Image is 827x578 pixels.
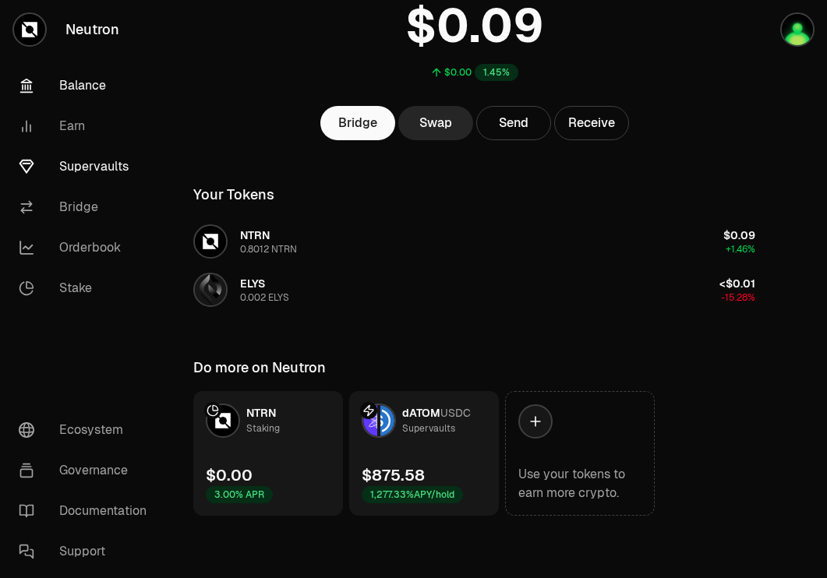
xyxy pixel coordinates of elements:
[398,106,473,140] a: Swap
[6,187,168,227] a: Bridge
[6,450,168,491] a: Governance
[518,465,641,502] div: Use your tokens to earn more crypto.
[554,106,629,140] button: Receive
[320,106,395,140] a: Bridge
[193,357,326,379] div: Do more on Neutron
[6,227,168,268] a: Orderbook
[184,218,765,265] button: NTRN LogoNTRN0.8012 NTRN$0.09+1.46%
[246,421,280,436] div: Staking
[193,391,343,516] a: NTRN LogoNTRNStaking$0.003.00% APR
[206,464,253,486] div: $0.00
[195,226,226,257] img: NTRN Logo
[402,406,440,420] span: dATOM
[184,266,765,313] button: ELYS LogoELYS0.002 ELYS<$0.01-15.28%
[363,405,377,436] img: dATOM Logo
[6,268,168,308] a: Stake
[6,491,168,531] a: Documentation
[726,243,755,256] span: +1.46%
[207,405,239,436] img: NTRN Logo
[6,410,168,450] a: Ecosystem
[723,228,755,242] span: $0.09
[440,406,471,420] span: USDC
[6,146,168,187] a: Supervaults
[402,421,455,436] div: Supervaults
[193,184,274,206] div: Your Tokens
[475,64,518,81] div: 1.45%
[195,274,226,305] img: ELYS Logo
[380,405,394,436] img: USDC Logo
[240,243,297,256] div: 0.8012 NTRN
[6,106,168,146] a: Earn
[505,391,655,516] a: Use your tokens to earn more crypto.
[6,65,168,106] a: Balance
[444,66,472,79] div: $0.00
[240,228,270,242] span: NTRN
[476,106,551,140] button: Send
[240,291,289,304] div: 0.002 ELYS
[362,486,463,503] div: 1,277.33% APY/hold
[719,277,755,291] span: <$0.01
[349,391,499,516] a: dATOM LogoUSDC LogodATOMUSDCSupervaults$875.581,277.33%APY/hold
[362,464,425,486] div: $875.58
[206,486,273,503] div: 3.00% APR
[782,14,813,45] img: Atom Staking
[721,291,755,304] span: -15.28%
[6,531,168,572] a: Support
[240,277,265,291] span: ELYS
[246,406,276,420] span: NTRN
